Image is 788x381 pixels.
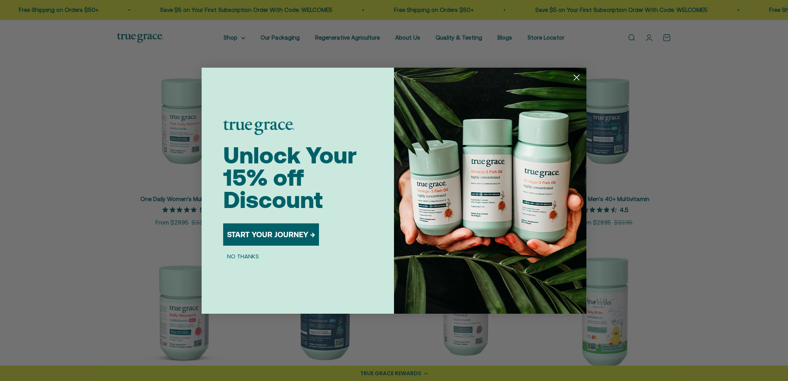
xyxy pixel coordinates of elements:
[223,252,263,261] button: NO THANKS
[223,223,319,246] button: START YOUR JOURNEY →
[570,71,583,84] button: Close dialog
[394,68,586,314] img: 098727d5-50f8-4f9b-9554-844bb8da1403.jpeg
[223,142,357,213] span: Unlock Your 15% off Discount
[223,120,294,135] img: logo placeholder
